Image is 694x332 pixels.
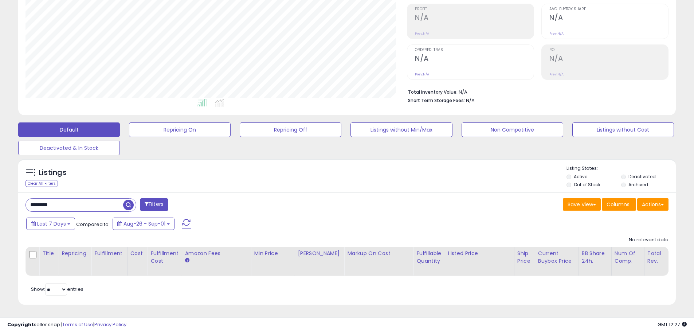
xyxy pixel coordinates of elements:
[658,321,687,328] span: 2025-09-9 12:27 GMT
[462,122,563,137] button: Non Competitive
[18,122,120,137] button: Default
[7,321,126,328] div: seller snap | |
[448,250,511,257] div: Listed Price
[39,168,67,178] h5: Listings
[549,31,564,36] small: Prev: N/A
[347,250,410,257] div: Markup on Cost
[408,87,663,96] li: N/A
[574,181,600,188] label: Out of Stock
[150,250,179,265] div: Fulfillment Cost
[94,250,124,257] div: Fulfillment
[574,173,587,180] label: Active
[637,198,668,211] button: Actions
[549,72,564,77] small: Prev: N/A
[629,237,668,243] div: No relevant data
[549,13,668,23] h2: N/A
[572,122,674,137] button: Listings without Cost
[615,250,641,265] div: Num of Comp.
[415,13,534,23] h2: N/A
[123,220,165,227] span: Aug-26 - Sep-01
[415,31,429,36] small: Prev: N/A
[350,122,452,137] button: Listings without Min/Max
[517,250,532,265] div: Ship Price
[563,198,601,211] button: Save View
[344,247,413,276] th: The percentage added to the cost of goods (COGS) that forms the calculator for Min & Max prices.
[113,218,175,230] button: Aug-26 - Sep-01
[185,250,248,257] div: Amazon Fees
[647,250,674,265] div: Total Rev.
[416,250,442,265] div: Fulfillable Quantity
[602,198,636,211] button: Columns
[415,7,534,11] span: Profit
[31,286,83,293] span: Show: entries
[42,250,55,257] div: Title
[129,122,231,137] button: Repricing On
[607,201,630,208] span: Columns
[18,141,120,155] button: Deactivated & In Stock
[298,250,341,257] div: [PERSON_NAME]
[240,122,341,137] button: Repricing Off
[549,7,668,11] span: Avg. Buybox Share
[628,181,648,188] label: Archived
[254,250,291,257] div: Min Price
[582,250,608,265] div: BB Share 24h.
[140,198,168,211] button: Filters
[62,321,93,328] a: Terms of Use
[37,220,66,227] span: Last 7 Days
[566,165,676,172] p: Listing States:
[628,173,656,180] label: Deactivated
[26,180,58,187] div: Clear All Filters
[130,250,145,257] div: Cost
[415,72,429,77] small: Prev: N/A
[538,250,576,265] div: Current Buybox Price
[26,218,75,230] button: Last 7 Days
[76,221,110,228] span: Compared to:
[62,250,88,257] div: Repricing
[549,54,668,64] h2: N/A
[408,97,465,103] b: Short Term Storage Fees:
[185,257,189,264] small: Amazon Fees.
[408,89,458,95] b: Total Inventory Value:
[549,48,668,52] span: ROI
[415,54,534,64] h2: N/A
[415,48,534,52] span: Ordered Items
[7,321,34,328] strong: Copyright
[94,321,126,328] a: Privacy Policy
[466,97,475,104] span: N/A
